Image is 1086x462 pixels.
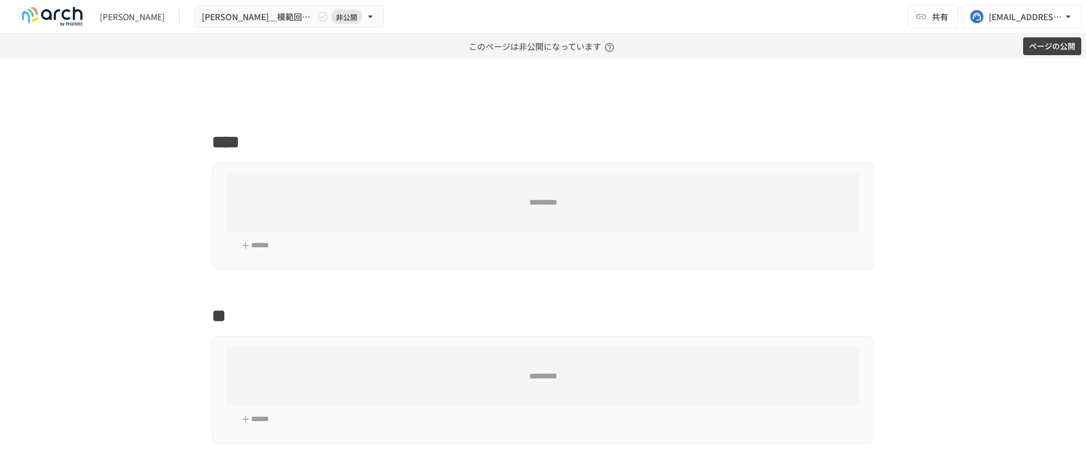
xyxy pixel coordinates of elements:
p: このページは非公開になっています [469,34,618,59]
button: 共有 [908,5,958,28]
span: [PERSON_NAME]＿模範回答一覧 [202,9,315,24]
span: 非公開 [331,11,362,23]
div: [PERSON_NAME] [100,11,165,23]
div: [EMAIL_ADDRESS][DOMAIN_NAME] [989,9,1062,24]
img: logo-default@2x-9cf2c760.svg [14,7,90,26]
span: 共有 [932,10,948,23]
button: [EMAIL_ADDRESS][DOMAIN_NAME] [963,5,1081,28]
button: ページの公開 [1023,37,1081,56]
button: [PERSON_NAME]＿模範回答一覧非公開 [194,5,384,28]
